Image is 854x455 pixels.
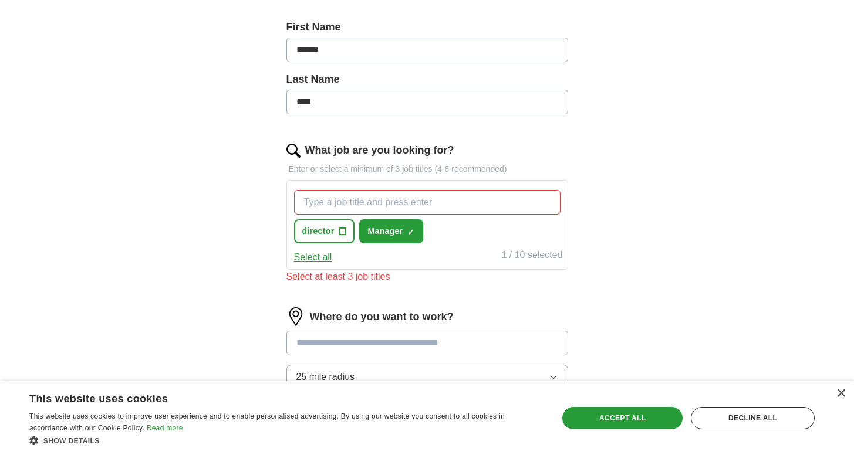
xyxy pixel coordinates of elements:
[836,389,845,398] div: Close
[407,227,414,237] span: ✓
[294,219,355,243] button: director
[286,270,568,284] div: Select at least 3 job titles
[29,412,505,432] span: This website uses cookies to improve user experience and to enable personalised advertising. By u...
[29,434,542,446] div: Show details
[310,309,454,325] label: Where do you want to work?
[296,370,355,384] span: 25 mile radius
[286,307,305,326] img: location.png
[359,219,423,243] button: Manager✓
[29,388,513,406] div: This website uses cookies
[286,19,568,35] label: First Name
[294,250,332,264] button: Select all
[286,163,568,175] p: Enter or select a minimum of 3 job titles (4-8 recommended)
[286,144,301,158] img: search.png
[305,142,454,158] label: What job are you looking for?
[286,72,568,87] label: Last Name
[562,407,683,429] div: Accept all
[294,190,561,215] input: Type a job title and press enter
[43,437,100,445] span: Show details
[367,225,403,237] span: Manager
[286,365,568,389] button: 25 mile radius
[302,225,335,237] span: director
[501,248,562,264] div: 1 / 10 selected
[691,407,815,429] div: Decline all
[147,424,183,432] a: Read more, opens a new window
